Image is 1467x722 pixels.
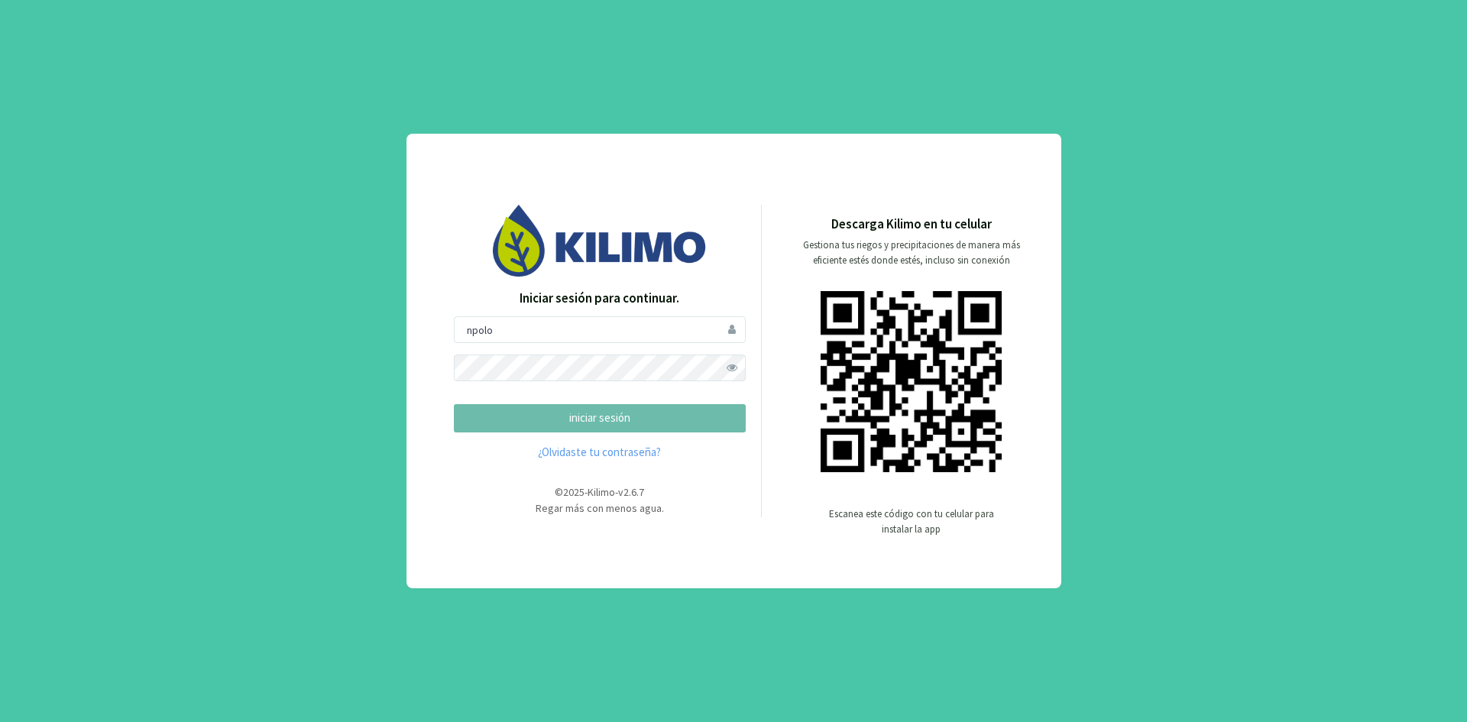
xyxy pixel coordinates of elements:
[555,485,563,499] span: ©
[618,485,644,499] span: v2.6.7
[454,444,746,461] a: ¿Olvidaste tu contraseña?
[831,215,992,235] p: Descarga Kilimo en tu celular
[454,316,746,343] input: Usuario
[454,404,746,432] button: iniciar sesión
[821,291,1002,472] img: qr code
[454,289,746,309] p: Iniciar sesión para continuar.
[615,485,618,499] span: -
[827,507,996,537] p: Escanea este código con tu celular para instalar la app
[794,238,1029,268] p: Gestiona tus riegos y precipitaciones de manera más eficiente estés donde estés, incluso sin cone...
[563,485,585,499] span: 2025
[588,485,615,499] span: Kilimo
[467,410,733,427] p: iniciar sesión
[493,205,707,276] img: Image
[536,501,664,515] span: Regar más con menos agua.
[585,485,588,499] span: -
